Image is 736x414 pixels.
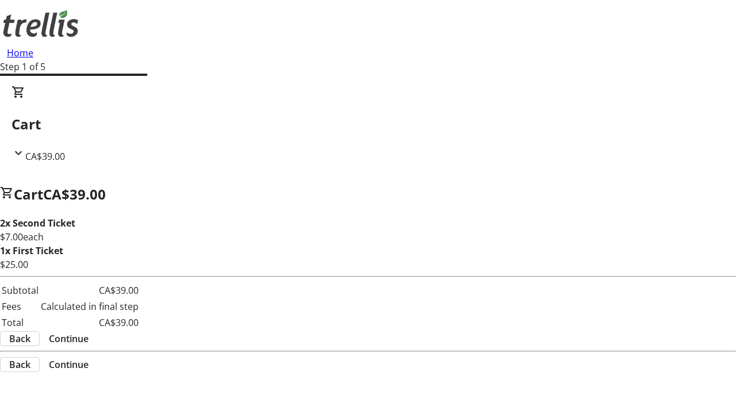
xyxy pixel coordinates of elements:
[40,299,139,314] td: Calculated in final step
[40,332,98,346] button: Continue
[14,185,43,204] span: Cart
[1,315,39,330] td: Total
[9,358,30,371] span: Back
[1,299,39,314] td: Fees
[11,85,724,163] div: CartCA$39.00
[49,332,89,346] span: Continue
[40,315,139,330] td: CA$39.00
[43,185,106,204] span: CA$39.00
[40,283,139,298] td: CA$39.00
[25,150,65,163] span: CA$39.00
[40,358,98,371] button: Continue
[1,283,39,298] td: Subtotal
[49,358,89,371] span: Continue
[9,332,30,346] span: Back
[11,114,724,135] h2: Cart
